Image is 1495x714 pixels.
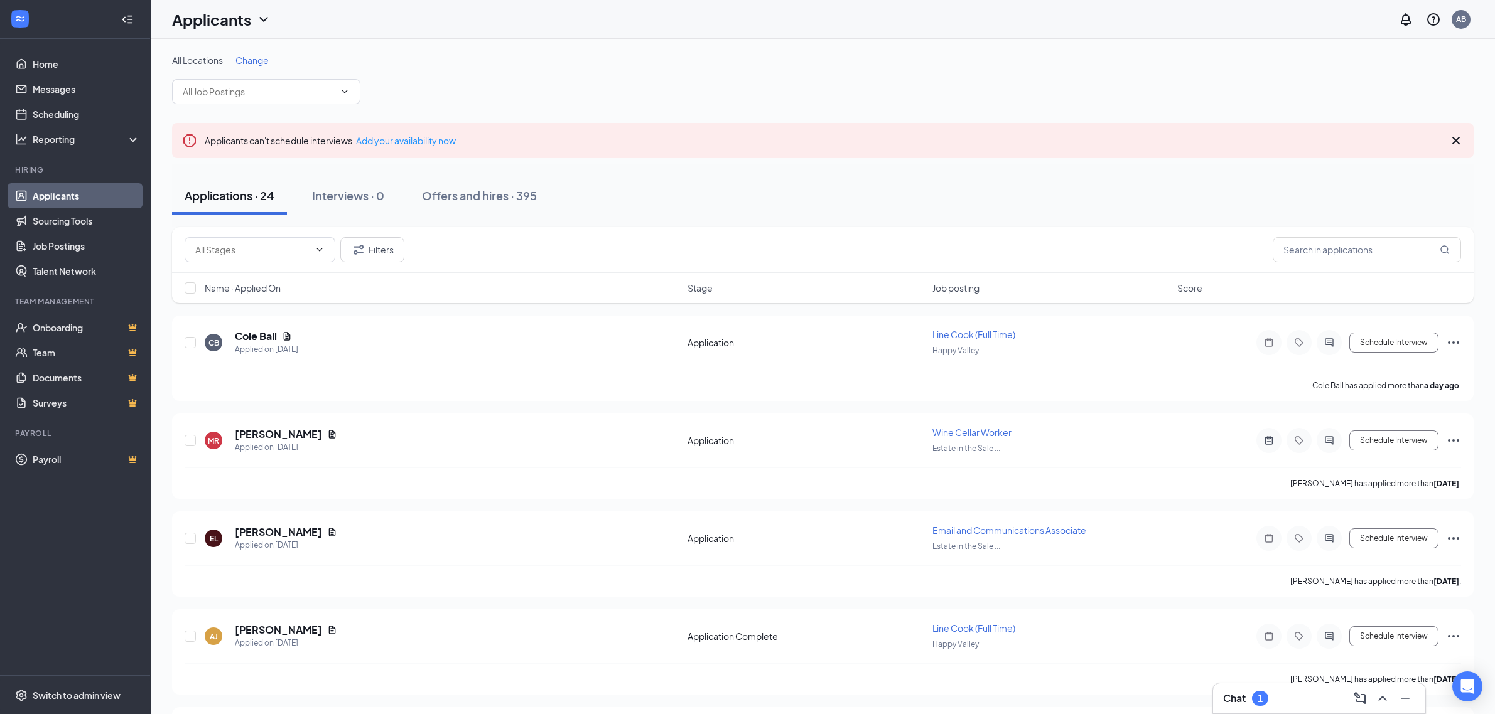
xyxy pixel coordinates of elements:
span: Change [235,55,269,66]
span: All Locations [172,55,223,66]
button: Minimize [1395,688,1415,708]
svg: ActiveNote [1261,435,1276,445]
a: Talent Network [33,258,140,284]
div: Applied on [DATE] [235,539,337,551]
svg: Ellipses [1446,629,1461,644]
p: [PERSON_NAME] has applied more than . [1290,576,1461,587]
b: [DATE] [1433,577,1459,586]
h5: [PERSON_NAME] [235,525,322,539]
div: Interviews · 0 [312,188,384,203]
div: Application [688,532,925,545]
div: AJ [210,631,218,642]
p: Cole Ball has applied more than . [1312,380,1461,391]
svg: ComposeMessage [1352,691,1368,706]
h5: Cole Ball [235,329,277,343]
div: Applied on [DATE] [235,343,298,356]
svg: Error [182,133,197,148]
button: Schedule Interview [1349,626,1438,646]
svg: ChevronDown [340,87,350,97]
h1: Applicants [172,9,251,30]
a: Applicants [33,183,140,208]
input: All Stages [195,243,310,257]
svg: Analysis [15,133,28,146]
div: MR [208,435,219,446]
div: Applications · 24 [185,188,274,203]
a: Sourcing Tools [33,208,140,233]
div: Offers and hires · 395 [422,188,537,203]
svg: Document [327,625,337,635]
a: Home [33,51,140,77]
span: Job posting [932,282,980,294]
div: Applied on [DATE] [235,441,337,454]
a: TeamCrown [33,340,140,365]
svg: Ellipses [1446,531,1461,546]
a: DocumentsCrown [33,365,140,390]
div: Switch to admin view [33,689,121,701]
svg: Note [1261,533,1276,543]
span: Wine Cellar Worker [932,427,1012,438]
div: Open Intercom Messenger [1452,671,1482,701]
span: Line Cook (Full Time) [932,329,1015,340]
p: [PERSON_NAME] has applied more than . [1290,674,1461,685]
svg: MagnifyingGlass [1440,245,1450,255]
div: Applied on [DATE] [235,637,337,649]
div: Application [688,336,925,349]
svg: Note [1261,338,1276,348]
span: Estate in the Sale ... [932,444,1000,453]
span: Happy Valley [932,346,979,355]
svg: Document [327,527,337,537]
a: OnboardingCrown [33,315,140,340]
span: Line Cook (Full Time) [932,622,1015,634]
div: Reporting [33,133,141,146]
a: Add your availability now [356,135,456,146]
div: Team Management [15,296,138,307]
div: AB [1456,14,1466,24]
svg: Cross [1449,133,1464,148]
svg: Document [282,331,292,341]
b: [DATE] [1433,674,1459,684]
p: [PERSON_NAME] has applied more than . [1290,478,1461,489]
div: Hiring [15,164,138,175]
h3: Chat [1223,691,1246,705]
svg: ChevronDown [315,245,325,255]
div: CB [208,338,219,348]
svg: ChevronUp [1375,691,1390,706]
div: EL [210,533,218,544]
button: Schedule Interview [1349,528,1438,548]
svg: Tag [1292,435,1307,445]
button: Schedule Interview [1349,430,1438,450]
span: Email and Communications Associate [932,525,1086,536]
div: Payroll [15,428,138,439]
span: Happy Valley [932,639,979,649]
svg: ActiveChat [1322,338,1337,348]
button: Schedule Interview [1349,333,1438,353]
svg: Notifications [1398,12,1413,27]
svg: ActiveChat [1322,631,1337,641]
svg: Tag [1292,631,1307,641]
input: All Job Postings [183,85,335,99]
div: 1 [1258,693,1263,704]
h5: [PERSON_NAME] [235,623,322,637]
h5: [PERSON_NAME] [235,427,322,441]
span: Score [1177,282,1202,294]
div: Application [688,434,925,447]
span: Applicants can't schedule interviews. [205,135,456,146]
span: Estate in the Sale ... [932,541,1000,551]
button: ChevronUp [1373,688,1393,708]
span: Name · Applied On [205,282,281,294]
a: Messages [33,77,140,102]
svg: Ellipses [1446,433,1461,448]
a: Job Postings [33,233,140,258]
button: Filter Filters [340,237,404,262]
a: Scheduling [33,102,140,127]
svg: Document [327,429,337,439]
b: [DATE] [1433,479,1459,488]
svg: Minimize [1398,691,1413,706]
b: a day ago [1424,381,1459,390]
a: SurveysCrown [33,390,140,415]
svg: Tag [1292,533,1307,543]
input: Search in applications [1273,237,1461,262]
button: ComposeMessage [1350,688,1370,708]
svg: Ellipses [1446,335,1461,350]
svg: Settings [15,689,28,701]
